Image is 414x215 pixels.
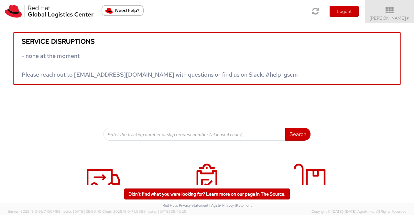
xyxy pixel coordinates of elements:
a: Service disruptions - none at the moment Please reach out to [EMAIL_ADDRESS][DOMAIN_NAME] with qu... [13,32,401,85]
h5: Service disruptions [22,38,392,45]
span: master, [DATE] 09:50:40 [60,209,101,214]
span: - none at the moment Please reach out to [EMAIL_ADDRESS][DOMAIN_NAME] with questions or find us o... [22,52,298,78]
img: rh-logistics-00dfa346123c4ec078e1.svg [5,5,93,18]
a: Red Hat's Privacy Statement [163,203,208,208]
span: master, [DATE] 09:46:25 [146,209,186,214]
a: Didn't find what you were looking for? Learn more on our page in The Source. [124,188,290,199]
span: ▼ [406,16,410,21]
a: | Agistix Privacy Statement [209,203,252,208]
button: Need help? [102,5,144,16]
button: Logout [330,6,359,17]
input: Enter the tracking number or ship request number (at least 4 chars) [103,128,286,141]
span: Server: 2025.19.0-91c74307f99 [8,209,101,214]
span: Client: 2025.18.0-71d3358 [102,209,186,214]
button: Search [285,128,310,141]
span: Copyright © [DATE]-[DATE] Agistix Inc., All Rights Reserved [311,209,406,214]
span: [PERSON_NAME] [369,15,410,21]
